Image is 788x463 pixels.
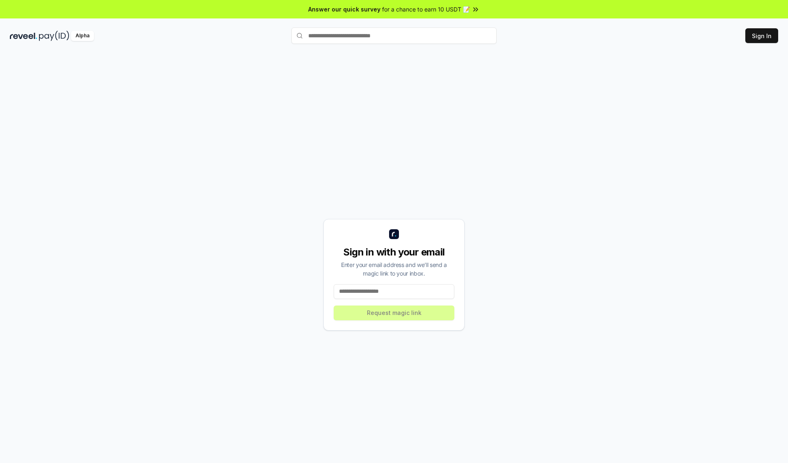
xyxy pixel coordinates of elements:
span: Answer our quick survey [308,5,380,14]
img: pay_id [39,31,69,41]
span: for a chance to earn 10 USDT 📝 [382,5,470,14]
div: Enter your email address and we’ll send a magic link to your inbox. [334,260,454,278]
img: logo_small [389,229,399,239]
img: reveel_dark [10,31,37,41]
div: Sign in with your email [334,246,454,259]
button: Sign In [745,28,778,43]
div: Alpha [71,31,94,41]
